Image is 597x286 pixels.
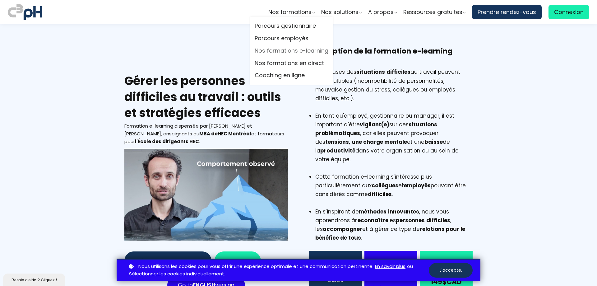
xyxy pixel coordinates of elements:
span: A propos [368,7,394,17]
h2: Gérer les personnes difficiles au travail : outils et stratégies efficaces [124,73,288,121]
strong: vigilant(e) [360,121,389,128]
strong: situations [409,121,437,128]
b: EC Montréal [218,130,251,137]
span: Ressources gratuites [403,7,462,17]
button: Découvrir le programme [124,251,211,270]
b: l'École des dirigeants HEC [135,138,199,145]
img: logo C3PH [8,3,42,21]
strong: méthodes [359,208,386,215]
strong: problématiques [315,129,360,137]
a: Nos formations en direct [255,59,328,68]
span: Nous utilisons les cookies pour vous offrir une expérience optimale et une communication pertinente. [138,263,373,270]
strong: employés [404,182,431,189]
a: En savoir plus [375,263,405,270]
strong: difficiles [386,68,410,76]
li: En s’inspirant de , nous vous apprendrons à les , les et à gérer ce type de [315,207,473,242]
strong: situations [356,68,385,76]
a: Parcours employés [255,34,328,43]
li: Cette formation e-learning s’intéresse plus particulièrement aux et pouvant être considérés comme . [315,172,473,207]
button: Acheter [215,251,261,270]
strong: H [218,130,221,137]
strong: productivité [320,147,355,154]
strong: personnes [396,217,425,224]
strong: difficiles [426,217,450,224]
span: Acheter [228,257,248,265]
span: Nos solutions [321,7,359,17]
button: J'accepte. [429,263,473,278]
strong: difficiles [368,190,392,198]
strong: MBA de [199,130,218,137]
li: Les causes des au travail peuvent être multiples (incompatibilité de personnalités, mauvaise gest... [315,68,473,111]
li: En tant qu'employé, gestionnaire ou manager, il est important d’être sur ces , car elles peuvent ... [315,111,473,172]
strong: baisse [424,138,443,146]
span: Prendre rendez-vous [478,7,536,17]
p: ou . [127,263,429,278]
strong: reconnaître [355,217,388,224]
strong: innovantes [388,208,419,215]
span: Nos formations [268,7,312,17]
b: collègues [372,182,398,189]
a: Connexion [548,5,589,19]
iframe: chat widget [3,272,67,286]
strong: accompagner [323,225,362,233]
strong: tensions, une charge mentale [325,138,407,146]
a: Coaching en ligne [255,71,328,80]
div: Formation e-learning dispensée par [PERSON_NAME] et [PERSON_NAME], enseignants au et formateurs p... [124,122,288,145]
span: Connexion [554,7,584,17]
a: Parcours gestionnaire [255,21,328,31]
a: Sélectionner les cookies individuellement. [129,270,225,278]
a: Prendre rendez-vous [472,5,542,19]
span: Découvrir le programme [137,257,198,265]
h3: Description de la formation e-learning [309,46,473,66]
a: Nos formations e-learning [255,46,328,55]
